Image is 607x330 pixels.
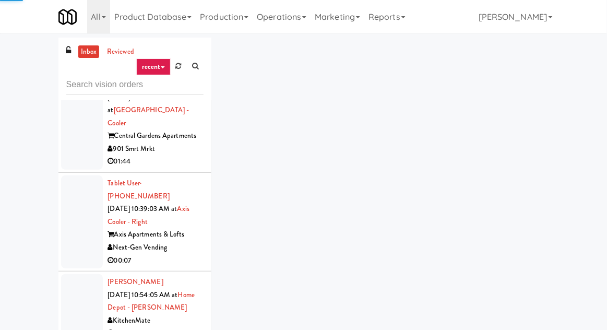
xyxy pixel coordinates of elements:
div: Central Gardens Apartments [108,129,204,143]
div: 01:44 [108,155,204,168]
input: Search vision orders [66,75,204,95]
a: recent [136,58,171,75]
a: inbox [78,45,100,58]
span: [DATE] 10:34:58 AM at [108,92,171,115]
div: KitchenMate [108,314,204,327]
a: Tablet User· [PHONE_NUMBER] [108,178,170,201]
div: Axis Apartments & Lofts [108,228,204,241]
div: 901 Smrt Mrkt [108,143,204,156]
a: reviewed [104,45,137,58]
a: [PERSON_NAME] [108,277,163,287]
span: · [PHONE_NUMBER] [108,178,170,201]
a: Axis Cooler - Right [108,204,190,227]
img: Micromart [58,8,77,26]
li: Tablet User· [PHONE_NUMBER][DATE] 10:39:03 AM atAxis Cooler - RightAxis Apartments & LoftsNext-Ge... [58,173,211,272]
div: Next-Gen Vending [108,241,204,254]
span: [DATE] 10:39:03 AM at [108,204,177,214]
li: Tablet User· [PHONE_NUMBER][DATE] 10:34:58 AM at[GEOGRAPHIC_DATA] - CoolerCentral Gardens Apartme... [58,61,211,173]
div: 00:07 [108,254,204,267]
a: [GEOGRAPHIC_DATA] - Cooler [108,105,189,128]
span: [DATE] 10:54:05 AM at [108,290,178,300]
